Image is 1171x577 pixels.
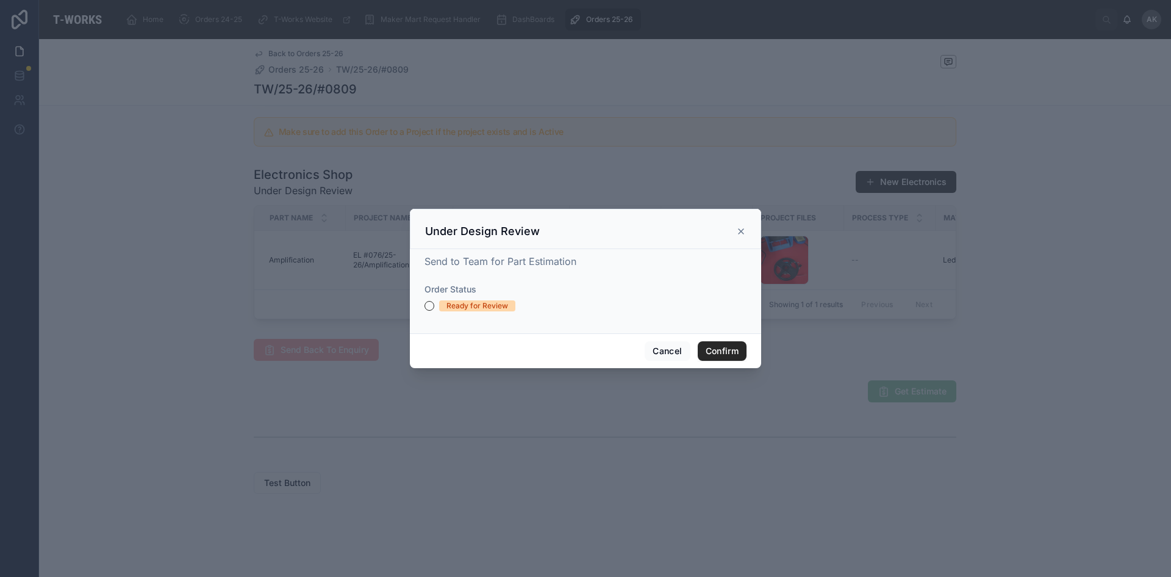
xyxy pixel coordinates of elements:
[446,300,508,311] div: Ready for Review
[424,284,476,294] span: Order Status
[425,224,540,239] h3: Under Design Review
[424,255,576,267] span: Send to Team for Part Estimation
[698,341,747,361] button: Confirm
[645,341,690,361] button: Cancel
